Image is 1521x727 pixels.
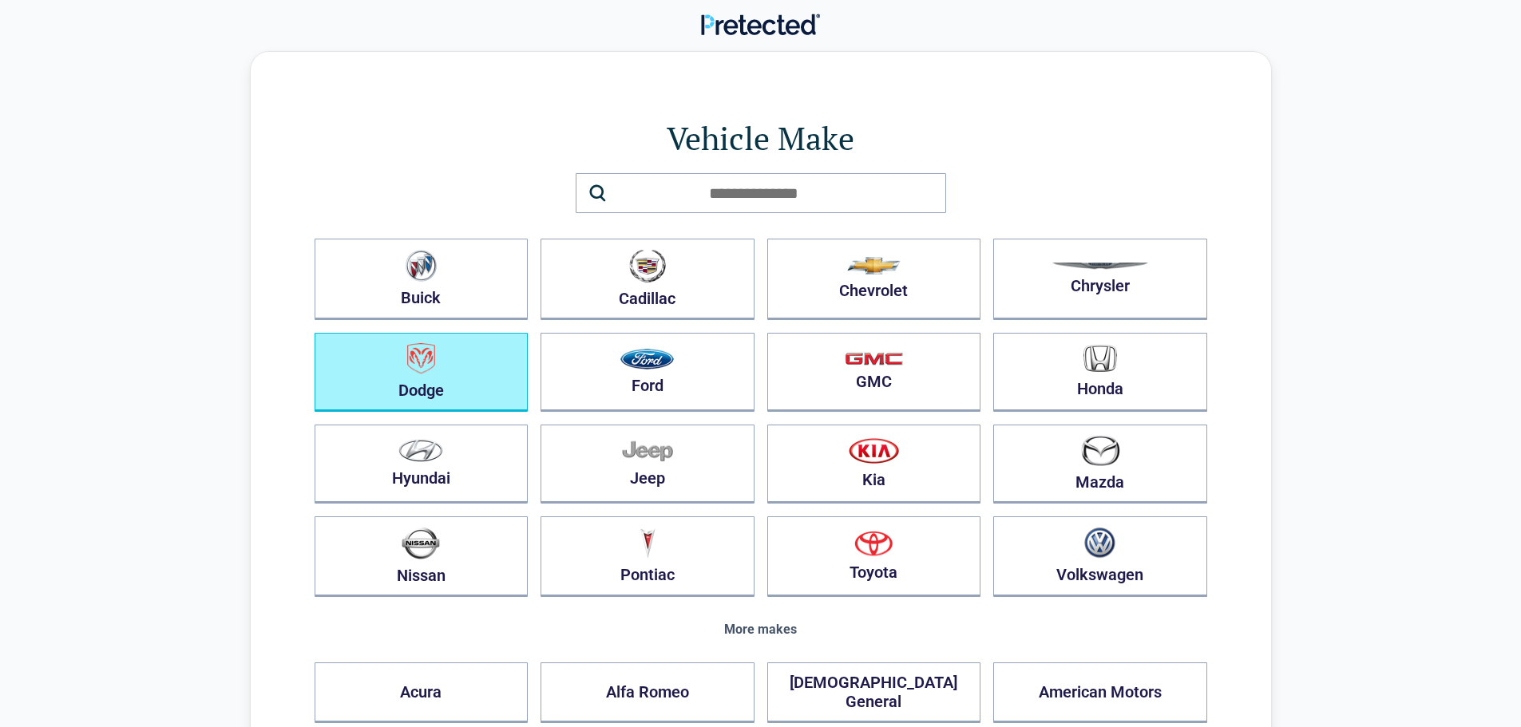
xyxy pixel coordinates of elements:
button: Acura [315,662,529,723]
div: More makes [315,622,1207,637]
button: Kia [767,425,981,504]
h1: Vehicle Make [315,116,1207,160]
button: Ford [541,333,755,412]
button: American Motors [993,662,1207,723]
button: Cadillac [541,239,755,320]
button: [DEMOGRAPHIC_DATA] General [767,662,981,723]
button: Alfa Romeo [541,662,755,723]
button: GMC [767,333,981,412]
button: Chevrolet [767,239,981,320]
button: Hyundai [315,425,529,504]
button: Dodge [315,333,529,412]
button: Nissan [315,516,529,597]
button: Buick [315,239,529,320]
button: Pontiac [541,516,755,597]
button: Volkswagen [993,516,1207,597]
button: Toyota [767,516,981,597]
button: Chrysler [993,239,1207,320]
button: Jeep [541,425,755,504]
button: Honda [993,333,1207,412]
button: Mazda [993,425,1207,504]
